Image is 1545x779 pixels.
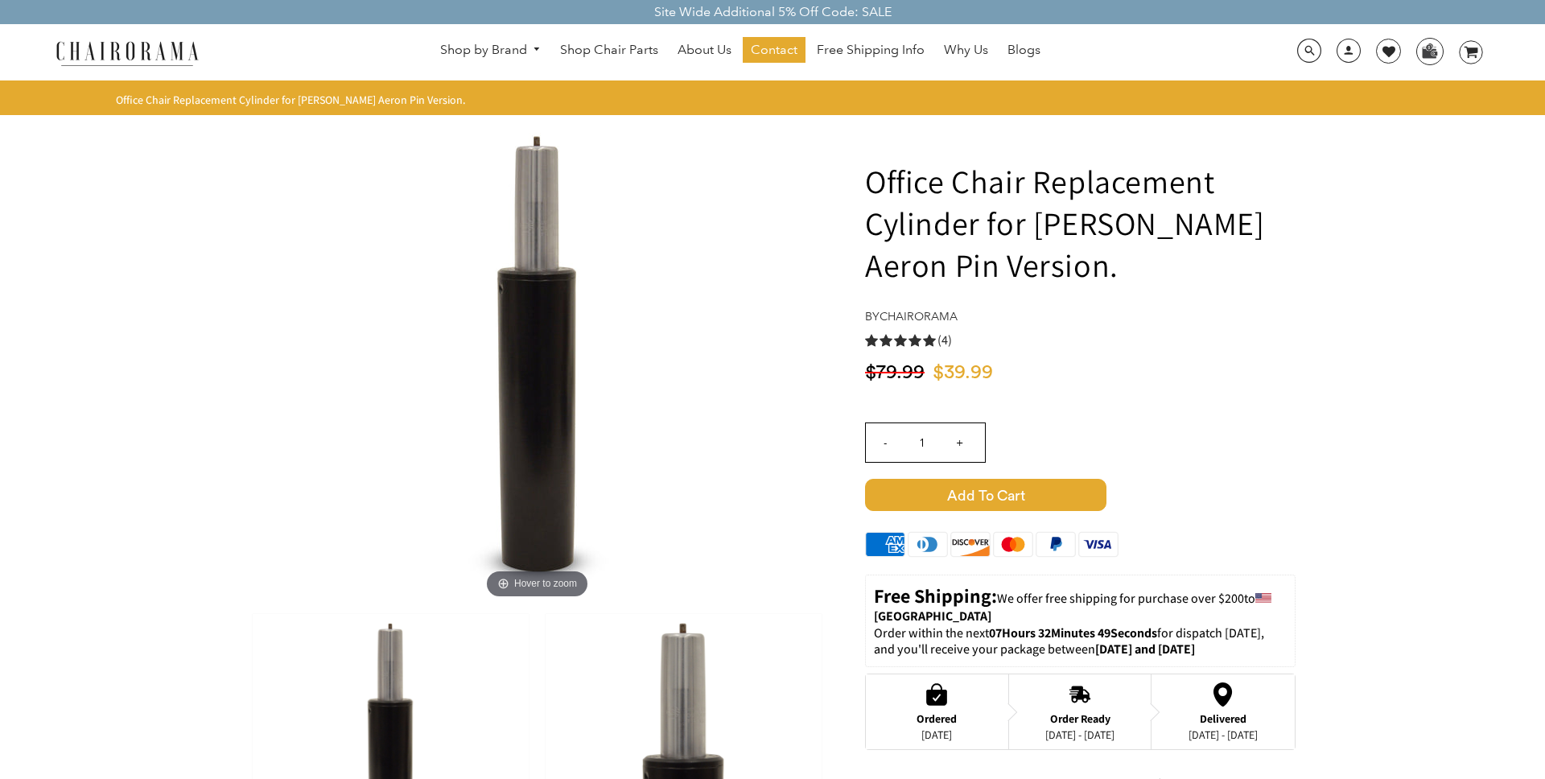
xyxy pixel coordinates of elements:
[989,624,1157,641] span: 07Hours 32Minutes 49Seconds
[865,363,925,382] span: $79.99
[865,310,1296,324] h4: by
[944,42,988,59] span: Why Us
[1045,728,1114,741] div: [DATE] - [DATE]
[1045,712,1114,725] div: Order Ready
[1189,728,1258,741] div: [DATE] - [DATE]
[743,37,805,63] a: Contact
[880,309,958,324] a: chairorama
[678,42,731,59] span: About Us
[874,583,997,608] strong: Free Shipping:
[999,37,1049,63] a: Blogs
[1095,641,1195,657] strong: [DATE] and [DATE]
[817,42,925,59] span: Free Shipping Info
[933,363,993,382] span: $39.99
[116,93,466,107] span: Office Chair Replacement Cylinder for [PERSON_NAME] Aeron Pin Version.
[1007,42,1040,59] span: Blogs
[865,160,1296,286] h1: Office Chair Replacement Cylinder for [PERSON_NAME] Aeron Pin Version.
[47,39,208,67] img: chairorama
[560,42,658,59] span: Shop Chair Parts
[1417,39,1442,63] img: WhatsApp_Image_2024-07-12_at_16.23.01.webp
[917,712,957,725] div: Ordered
[751,42,797,59] span: Contact
[865,332,1296,348] a: 5.0 rating (4 votes)
[296,120,779,603] img: Office Chair Replacement Cylinder for Herman Miller Aeron Pin Version. - chairorama
[997,590,1244,607] span: We offer free shipping for purchase over $200
[936,37,996,63] a: Why Us
[552,37,666,63] a: Shop Chair Parts
[874,625,1287,659] p: Order within the next for dispatch [DATE], and you'll receive your package between
[937,332,952,349] span: (4)
[809,37,933,63] a: Free Shipping Info
[917,728,957,741] div: [DATE]
[866,423,904,462] input: -
[276,37,1205,67] nav: DesktopNavigation
[865,479,1106,511] span: Add to Cart
[874,583,1287,625] p: to
[296,352,779,369] a: Office Chair Replacement Cylinder for Herman Miller Aeron Pin Version. - chairoramaHover to zoom
[669,37,740,63] a: About Us
[1189,712,1258,725] div: Delivered
[865,479,1296,511] button: Add to Cart
[116,93,472,107] nav: breadcrumbs
[432,38,550,63] a: Shop by Brand
[940,423,978,462] input: +
[874,608,991,624] strong: [GEOGRAPHIC_DATA]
